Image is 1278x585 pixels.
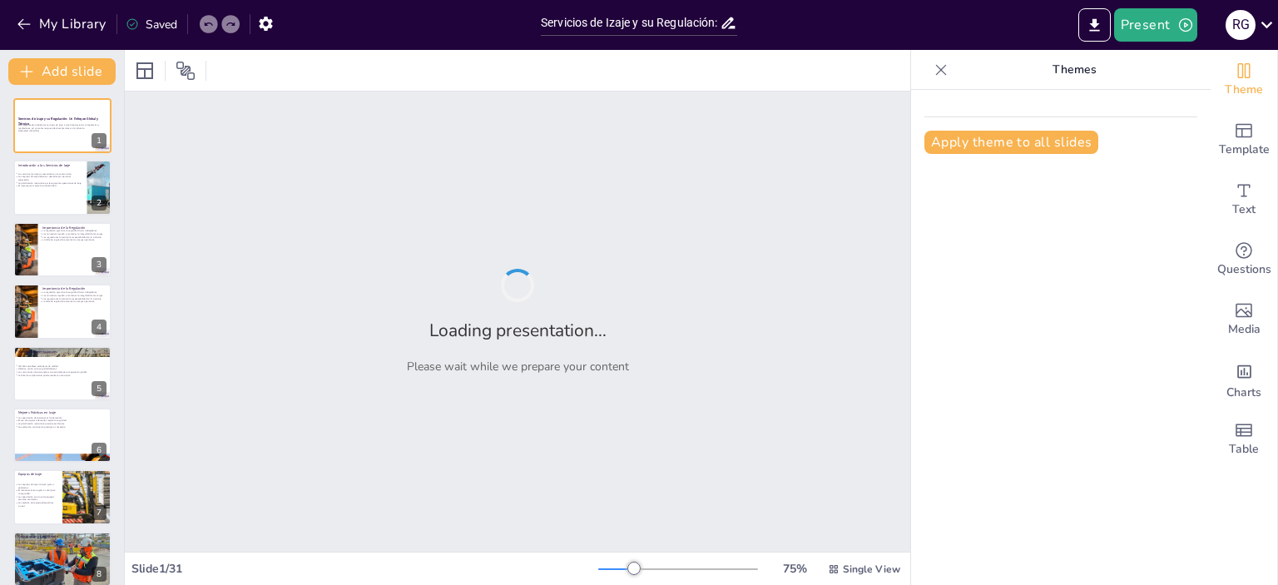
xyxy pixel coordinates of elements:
div: 75 % [775,561,815,577]
p: El uso de equipos adecuados mejora la seguridad. [18,419,106,423]
p: El mantenimiento regular es vital para la seguridad. [18,489,57,495]
p: La regulación garantiza la seguridad de los trabajadores. [42,291,106,295]
p: La evaluación continua de prácticas es necesaria. [18,425,106,429]
button: Apply theme to all slides [924,131,1098,154]
p: Los programas de capacitación deben ser continuos. [18,548,106,551]
button: Present [1114,8,1197,42]
p: Mejores Prácticas en Izaje [18,410,106,415]
div: 6 [92,443,106,458]
p: Las normativas ayudan a mantener la integridad de las cargas. [42,232,106,235]
div: 3 [13,222,111,277]
p: OSHA se centra en la seguridad laboral. [18,367,106,370]
span: Template [1219,141,1270,159]
span: Theme [1225,81,1263,99]
span: Text [1232,201,1256,219]
div: 6 [13,408,111,463]
div: 8 [92,567,106,582]
div: Change the overall theme [1211,50,1277,110]
p: Importancia de la Regulación [42,226,106,231]
div: Add images, graphics, shapes or video [1211,290,1277,350]
span: Position [176,61,196,81]
div: 1 [13,98,111,153]
div: 3 [92,257,106,272]
input: Insert title [541,11,720,35]
p: Normativas Internacionales [18,350,106,354]
h2: Loading presentation... [429,319,607,342]
div: Add text boxes [1211,170,1277,230]
p: Esta presentación aborda los servicios de izaje a nivel internacional, su legislación y regulacio... [18,124,106,130]
p: La capacitación del personal es fundamental. [18,416,106,419]
p: La certificación valida las competencias de los operadores. [18,542,106,545]
p: La falta de cumplimiento puede resultar en sanciones. [18,374,106,377]
p: La regulación garantiza la seguridad de los trabajadores. [42,229,106,232]
div: Slide 1 / 31 [131,561,598,577]
div: Saved [126,17,177,32]
div: 5 [13,346,111,401]
p: Themes [954,50,1194,90]
div: 7 [92,505,106,520]
div: 2 [92,196,106,211]
div: 5 [92,381,106,396]
div: Add charts and graphs [1211,350,1277,409]
p: Las normativas internacionales son esenciales para la operación global. [18,370,106,374]
div: Get real-time input from your audience [1211,230,1277,290]
p: Introducción a los Servicios de Izaje [18,163,82,168]
strong: Servicios de Izaje y su Regulación: Un Enfoque Global y Técnico [18,117,98,126]
p: La falta de regulación aumenta los riesgos operativos. [42,238,106,241]
p: Please wait while we prepare your content [407,359,629,374]
p: La planificación meticulosa previene accidentes. [18,422,106,425]
div: Add ready made slides [1211,110,1277,170]
div: 2 [13,160,111,215]
div: Add a table [1211,409,1277,469]
p: Importancia de la Regulación [42,286,106,291]
p: La falta de capacitación puede llevar a accidentes. [18,545,106,548]
p: Las regulaciones fomentan la responsabilidad en la industria. [42,297,106,300]
button: R G [1226,8,1256,42]
p: Las normativas ayudan a mantener la integridad de las cargas. [42,295,106,298]
p: Los equipos de izaje deben ser operados por personal capacitado. [18,175,82,181]
p: Generated with [URL] [18,130,106,133]
p: La selección del equipo adecuado es crucial. [18,502,57,508]
span: Single View [843,563,900,576]
p: Los equipos de izaje incluyen grúas y polipastos. [18,483,57,489]
div: 7 [13,469,111,524]
button: Add slide [8,58,116,85]
span: Questions [1217,260,1271,279]
p: La capacitación en el uso de equipos previene accidentes. [18,496,57,502]
div: Layout [131,57,158,84]
p: Los servicios de izaje son esenciales en la construcción. [18,171,82,175]
button: My Library [12,11,113,37]
p: La falta de regulación aumenta los riesgos operativos. [42,300,106,304]
p: Equipos de Izaje [18,473,57,478]
p: La capacitación del personal es esencial para la seguridad. [18,538,106,542]
div: R G [1226,10,1256,40]
span: Charts [1226,384,1261,402]
span: Table [1229,440,1259,459]
p: ISO 9001 establece estándares de calidad. [18,364,106,368]
p: La planificación meticulosa es clave para las operaciones de izaje. [18,181,82,184]
div: 4 [92,320,106,335]
p: Capacitación y Certificación [18,534,106,539]
div: 4 [13,284,111,339]
button: Export to PowerPoint [1078,8,1111,42]
span: Media [1228,320,1261,339]
div: 1 [92,133,106,148]
p: El izaje seguro mejora la productividad. [18,184,82,187]
p: Las regulaciones fomentan la responsabilidad en la industria. [42,235,106,239]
